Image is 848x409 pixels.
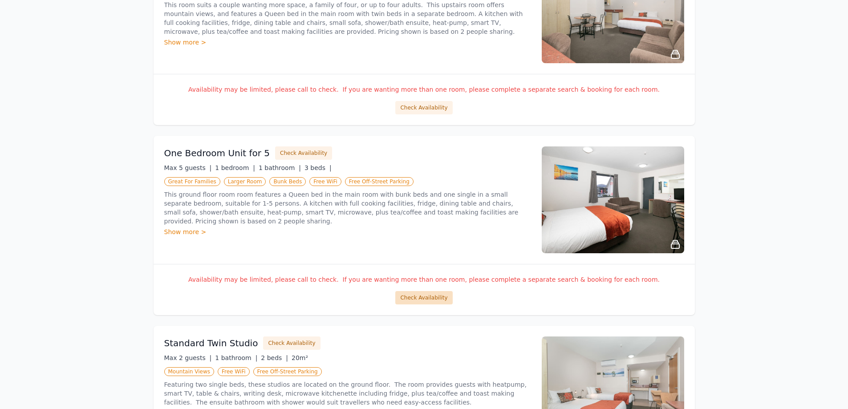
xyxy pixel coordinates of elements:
[224,177,266,186] span: Larger Room
[164,177,220,186] span: Great For Families
[164,147,270,159] h3: One Bedroom Unit for 5
[164,38,531,47] div: Show more >
[164,337,258,349] h3: Standard Twin Studio
[164,367,214,376] span: Mountain Views
[164,354,212,361] span: Max 2 guests |
[164,190,531,226] p: This ground floor room room features a Queen bed in the main room with bunk beds and one single i...
[215,164,255,171] span: 1 bedroom |
[259,164,301,171] span: 1 bathroom |
[292,354,308,361] span: 20m²
[395,291,452,304] button: Check Availability
[304,164,332,171] span: 3 beds |
[164,0,531,36] p: This room suits a couple wanting more space, a family of four, or up to four adults. This upstair...
[275,146,332,160] button: Check Availability
[215,354,257,361] span: 1 bathroom |
[345,177,414,186] span: Free Off-Street Parking
[164,275,684,284] p: Availability may be limited, please call to check. If you are wanting more than one room, please ...
[263,336,320,350] button: Check Availability
[164,227,531,236] div: Show more >
[269,177,306,186] span: Bunk Beds
[164,85,684,94] p: Availability may be limited, please call to check. If you are wanting more than one room, please ...
[395,101,452,114] button: Check Availability
[164,164,212,171] span: Max 5 guests |
[309,177,341,186] span: Free WiFi
[218,367,250,376] span: Free WiFi
[164,380,531,407] p: Featuring two single beds, these studios are located on the ground floor. The room provides guest...
[253,367,322,376] span: Free Off-Street Parking
[261,354,288,361] span: 2 beds |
